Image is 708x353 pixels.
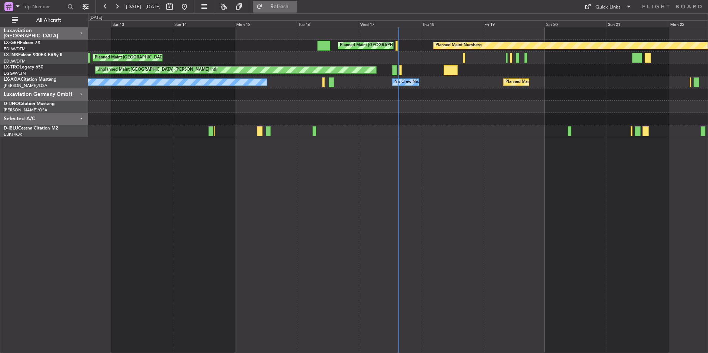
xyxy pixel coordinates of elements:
button: All Aircraft [8,14,80,26]
a: D-IJHOCitation Mustang [4,102,55,106]
div: Wed 17 [359,20,421,27]
a: D-IBLUCessna Citation M2 [4,126,58,131]
a: EGGW/LTN [4,71,26,76]
button: Quick Links [581,1,635,13]
span: D-IBLU [4,126,18,131]
a: LX-TROLegacy 650 [4,65,43,70]
span: D-IJHO [4,102,19,106]
div: No Crew Nice ([GEOGRAPHIC_DATA]) [394,77,467,88]
div: Sat 20 [545,20,607,27]
div: [DATE] [90,15,102,21]
div: Fri 19 [483,20,545,27]
div: Planned Maint [GEOGRAPHIC_DATA] ([GEOGRAPHIC_DATA]) [340,40,457,51]
div: Sun 14 [173,20,235,27]
a: EDLW/DTM [4,46,26,52]
span: [DATE] - [DATE] [126,3,161,10]
span: LX-AOA [4,77,21,82]
div: Sat 13 [111,20,173,27]
div: Sun 21 [607,20,668,27]
span: All Aircraft [19,18,78,23]
div: Tue 16 [297,20,359,27]
div: Planned Maint [GEOGRAPHIC_DATA] ([GEOGRAPHIC_DATA]) [95,52,211,63]
span: LX-GBH [4,41,20,45]
a: [PERSON_NAME]/QSA [4,83,47,88]
div: Planned Maint Nurnberg [435,40,482,51]
a: [PERSON_NAME]/QSA [4,107,47,113]
span: Refresh [264,4,295,9]
span: LX-TRO [4,65,20,70]
div: Thu 18 [421,20,482,27]
a: LX-AOACitation Mustang [4,77,57,82]
a: EDLW/DTM [4,58,26,64]
span: LX-INB [4,53,18,57]
button: Refresh [253,1,297,13]
div: Mon 15 [235,20,297,27]
input: Trip Number [23,1,65,12]
a: LX-INBFalcon 900EX EASy II [4,53,62,57]
div: Planned Maint Nice ([GEOGRAPHIC_DATA]) [505,77,588,88]
div: Quick Links [595,4,621,11]
a: EBKT/KJK [4,132,22,137]
a: LX-GBHFalcon 7X [4,41,40,45]
div: Unplanned Maint [GEOGRAPHIC_DATA] ([PERSON_NAME] Intl) [97,64,217,75]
